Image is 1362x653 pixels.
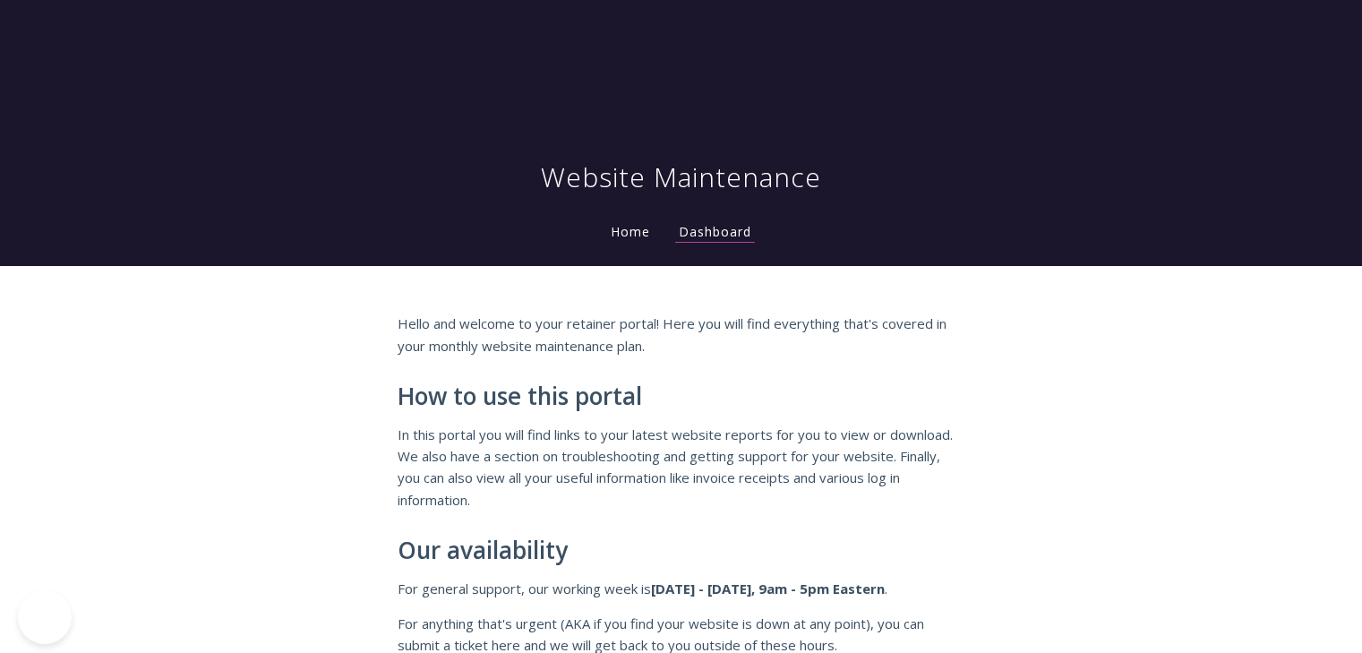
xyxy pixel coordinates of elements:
[398,383,965,410] h2: How to use this portal
[18,590,72,644] iframe: Toggle Customer Support
[398,537,965,564] h2: Our availability
[541,159,821,195] h1: Website Maintenance
[398,424,965,511] p: In this portal you will find links to your latest website reports for you to view or download. We...
[651,580,885,597] strong: [DATE] - [DATE], 9am - 5pm Eastern
[675,223,755,243] a: Dashboard
[398,578,965,599] p: For general support, our working week is .
[607,223,654,240] a: Home
[398,313,965,357] p: Hello and welcome to your retainer portal! Here you will find everything that's covered in your m...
